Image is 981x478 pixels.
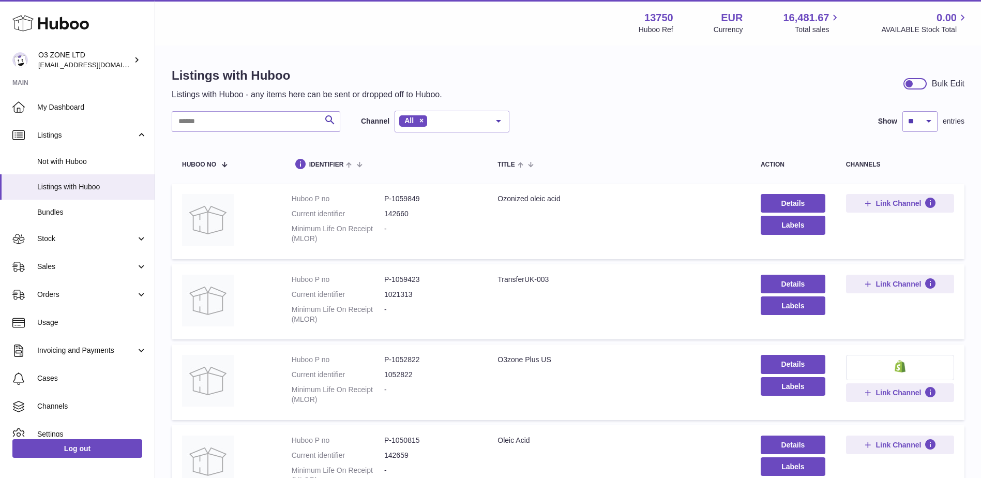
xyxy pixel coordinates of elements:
[292,451,384,460] dt: Current identifier
[644,11,673,25] strong: 13750
[932,78,964,89] div: Bulk Edit
[876,279,921,289] span: Link Channel
[12,439,142,458] a: Log out
[846,436,954,454] button: Link Channel
[384,290,477,300] dd: 1021313
[384,436,477,445] dd: P-1050815
[292,224,384,244] dt: Minimum Life On Receipt (MLOR)
[292,305,384,324] dt: Minimum Life On Receipt (MLOR)
[795,25,841,35] span: Total sales
[38,50,131,70] div: O3 ZONE LTD
[846,194,954,213] button: Link Channel
[876,440,921,450] span: Link Channel
[37,290,136,300] span: Orders
[937,11,957,25] span: 0.00
[384,451,477,460] dd: 142659
[846,161,954,168] div: channels
[37,429,147,439] span: Settings
[292,436,384,445] dt: Huboo P no
[37,102,147,112] span: My Dashboard
[881,11,969,35] a: 0.00 AVAILABLE Stock Total
[292,275,384,285] dt: Huboo P no
[761,355,825,374] a: Details
[943,116,964,126] span: entries
[497,194,740,204] div: Ozonized oleic acid
[12,52,28,68] img: hello@o3zoneltd.co.uk
[37,401,147,411] span: Channels
[714,25,743,35] div: Currency
[761,161,825,168] div: action
[384,370,477,380] dd: 1052822
[37,374,147,383] span: Cases
[292,355,384,365] dt: Huboo P no
[404,116,414,125] span: All
[37,262,136,272] span: Sales
[292,194,384,204] dt: Huboo P no
[846,383,954,402] button: Link Channel
[37,157,147,167] span: Not with Huboo
[292,290,384,300] dt: Current identifier
[182,161,216,168] span: Huboo no
[497,355,740,365] div: O3zone Plus US
[384,275,477,285] dd: P-1059423
[384,385,477,405] dd: -
[292,209,384,219] dt: Current identifier
[37,234,136,244] span: Stock
[761,436,825,454] a: Details
[639,25,673,35] div: Huboo Ref
[761,194,825,213] a: Details
[878,116,897,126] label: Show
[497,275,740,285] div: TransferUK-003
[361,116,389,126] label: Channel
[384,305,477,324] dd: -
[292,385,384,405] dt: Minimum Life On Receipt (MLOR)
[37,130,136,140] span: Listings
[38,61,152,69] span: [EMAIL_ADDRESS][DOMAIN_NAME]
[783,11,841,35] a: 16,481.67 Total sales
[172,67,442,84] h1: Listings with Huboo
[384,209,477,219] dd: 142660
[182,194,234,246] img: Ozonized oleic acid
[846,275,954,293] button: Link Channel
[497,436,740,445] div: Oleic Acid
[182,275,234,326] img: TransferUK-003
[881,25,969,35] span: AVAILABLE Stock Total
[761,275,825,293] a: Details
[876,388,921,397] span: Link Channel
[761,216,825,234] button: Labels
[783,11,829,25] span: 16,481.67
[761,296,825,315] button: Labels
[721,11,743,25] strong: EUR
[37,182,147,192] span: Listings with Huboo
[876,199,921,208] span: Link Channel
[37,207,147,217] span: Bundles
[37,346,136,355] span: Invoicing and Payments
[172,89,442,100] p: Listings with Huboo - any items here can be sent or dropped off to Huboo.
[182,355,234,407] img: O3zone Plus US
[761,457,825,476] button: Labels
[37,318,147,327] span: Usage
[497,161,515,168] span: title
[292,370,384,380] dt: Current identifier
[384,224,477,244] dd: -
[384,355,477,365] dd: P-1052822
[761,377,825,396] button: Labels
[309,161,344,168] span: identifier
[384,194,477,204] dd: P-1059849
[895,360,905,372] img: shopify-small.png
